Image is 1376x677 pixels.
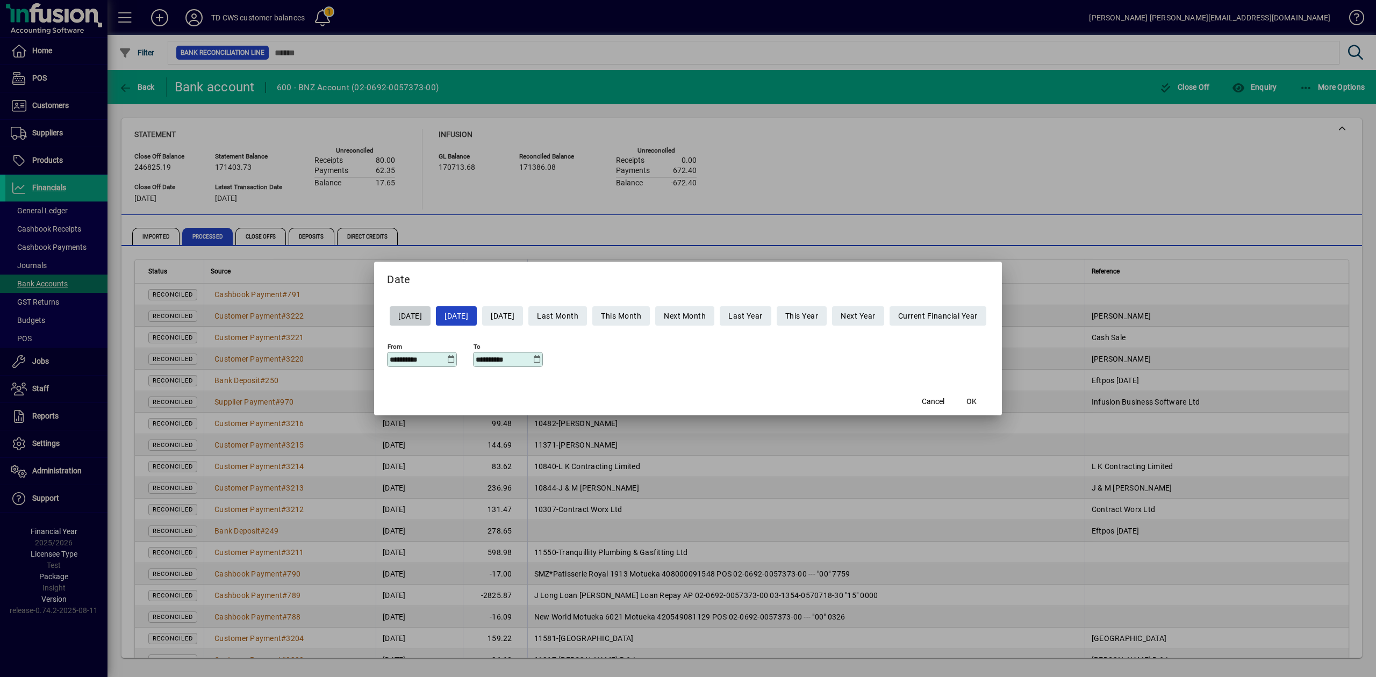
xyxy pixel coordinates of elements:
mat-label: To [474,343,481,350]
button: Cancel [916,392,950,411]
button: [DATE] [436,306,477,326]
button: Last Month [528,306,587,326]
mat-label: From [388,343,402,350]
h2: Date [374,262,1002,293]
button: This Year [777,306,827,326]
button: Next Month [655,306,714,326]
span: [DATE] [445,307,468,325]
button: This Month [592,306,650,326]
span: Last Month [537,307,578,325]
button: OK [955,392,989,411]
span: Cancel [922,396,944,407]
span: OK [966,396,977,407]
span: This Month [601,307,641,325]
span: Next Year [841,307,876,325]
span: [DATE] [398,307,422,325]
button: Current Financial Year [890,306,986,326]
span: [DATE] [491,307,514,325]
span: This Year [785,307,819,325]
button: Next Year [832,306,884,326]
button: [DATE] [390,306,431,326]
button: [DATE] [482,306,523,326]
span: Next Month [664,307,706,325]
button: Last Year [720,306,771,326]
span: Last Year [728,307,763,325]
span: Current Financial Year [898,307,978,325]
